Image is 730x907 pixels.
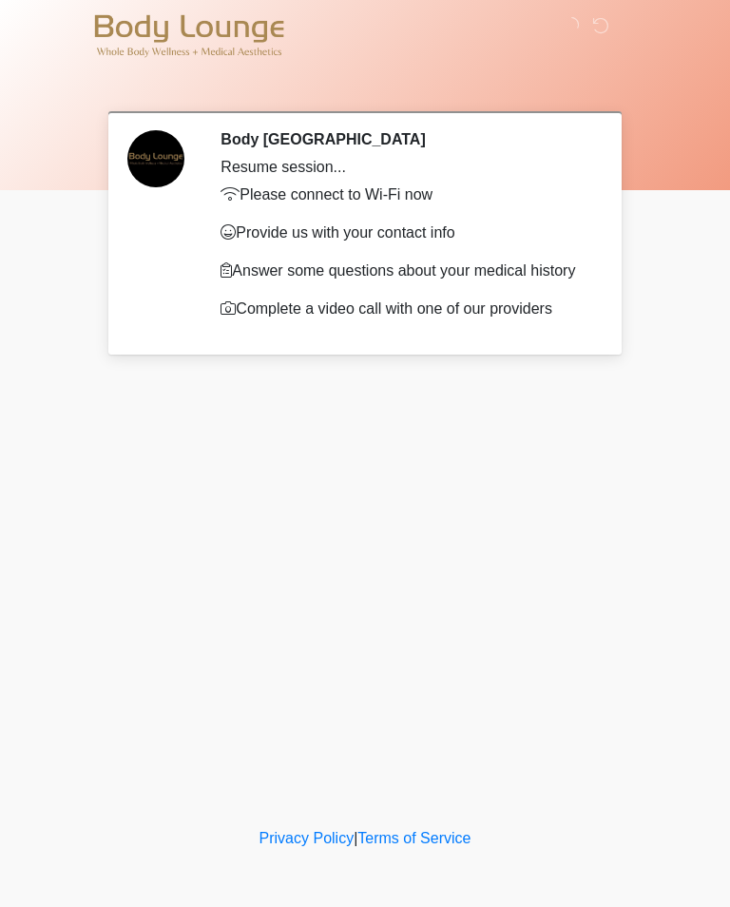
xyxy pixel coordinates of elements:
img: Body Lounge Park Cities Logo [94,14,284,58]
h2: Body [GEOGRAPHIC_DATA] [221,130,588,148]
div: Resume session... [221,156,588,179]
p: Please connect to Wi-Fi now [221,183,588,206]
a: Terms of Service [357,830,471,846]
h1: ‎ ‎ ‎ [99,68,631,104]
a: Privacy Policy [259,830,355,846]
a: | [354,830,357,846]
p: Complete a video call with one of our providers [221,298,588,320]
p: Provide us with your contact info [221,222,588,244]
p: Answer some questions about your medical history [221,260,588,282]
img: Agent Avatar [127,130,184,187]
